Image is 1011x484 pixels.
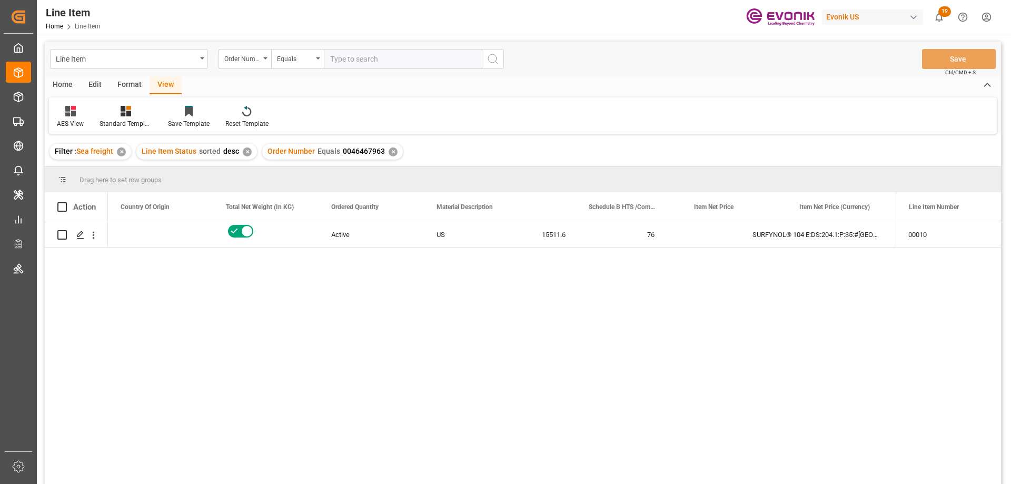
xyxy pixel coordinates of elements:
[271,49,324,69] button: open menu
[318,147,340,155] span: Equals
[81,76,110,94] div: Edit
[226,203,294,211] span: Total Net Weight (In KG)
[46,5,101,21] div: Line Item
[45,222,108,248] div: Press SPACE to select this row.
[324,49,482,69] input: Type to search
[55,147,76,155] span: Filter :
[80,176,162,184] span: Drag here to set row groups
[896,222,1001,247] div: 00010
[945,68,976,76] span: Ctrl/CMD + S
[331,203,379,211] span: Ordered Quantity
[46,23,63,30] a: Home
[740,222,892,247] div: SURFYNOL® 104 E:DS:204.1:P:35:#[GEOGRAPHIC_DATA]
[822,9,923,25] div: Evonik US
[121,203,170,211] span: Country Of Origin
[909,203,959,211] span: Line Item Number
[424,222,529,247] div: US
[168,119,210,129] div: Save Template
[50,49,208,69] button: open menu
[277,52,313,64] div: Equals
[225,119,269,129] div: Reset Template
[219,49,271,69] button: open menu
[927,5,951,29] button: show 19 new notifications
[117,147,126,156] div: ✕
[199,147,221,155] span: sorted
[694,203,734,211] span: Item Net Price
[142,147,196,155] span: Line Item Status
[110,76,150,94] div: Format
[746,8,815,26] img: Evonik-brand-mark-Deep-Purple-RGB.jpeg_1700498283.jpeg
[343,147,385,155] span: 0046467963
[57,119,84,129] div: AES View
[56,52,196,65] div: Line Item
[529,222,635,247] div: 15511.6
[223,147,239,155] span: desc
[267,147,315,155] span: Order Number
[922,49,996,69] button: Save
[224,52,260,64] div: Order Number
[951,5,975,29] button: Help Center
[799,203,870,211] span: Item Net Price (Currency)
[331,223,411,247] div: Active
[482,49,504,69] button: search button
[150,76,182,94] div: View
[589,203,659,211] span: Schedule B HTS /Commodity Code (HS Code)
[76,147,113,155] span: Sea freight
[100,119,152,129] div: Standard Templates
[822,7,927,27] button: Evonik US
[437,203,493,211] span: Material Description
[635,222,740,247] div: 76
[243,147,252,156] div: ✕
[45,76,81,94] div: Home
[73,202,96,212] div: Action
[389,147,398,156] div: ✕
[892,222,997,247] div: 3824999397
[896,222,1001,248] div: Press SPACE to select this row.
[938,6,951,17] span: 19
